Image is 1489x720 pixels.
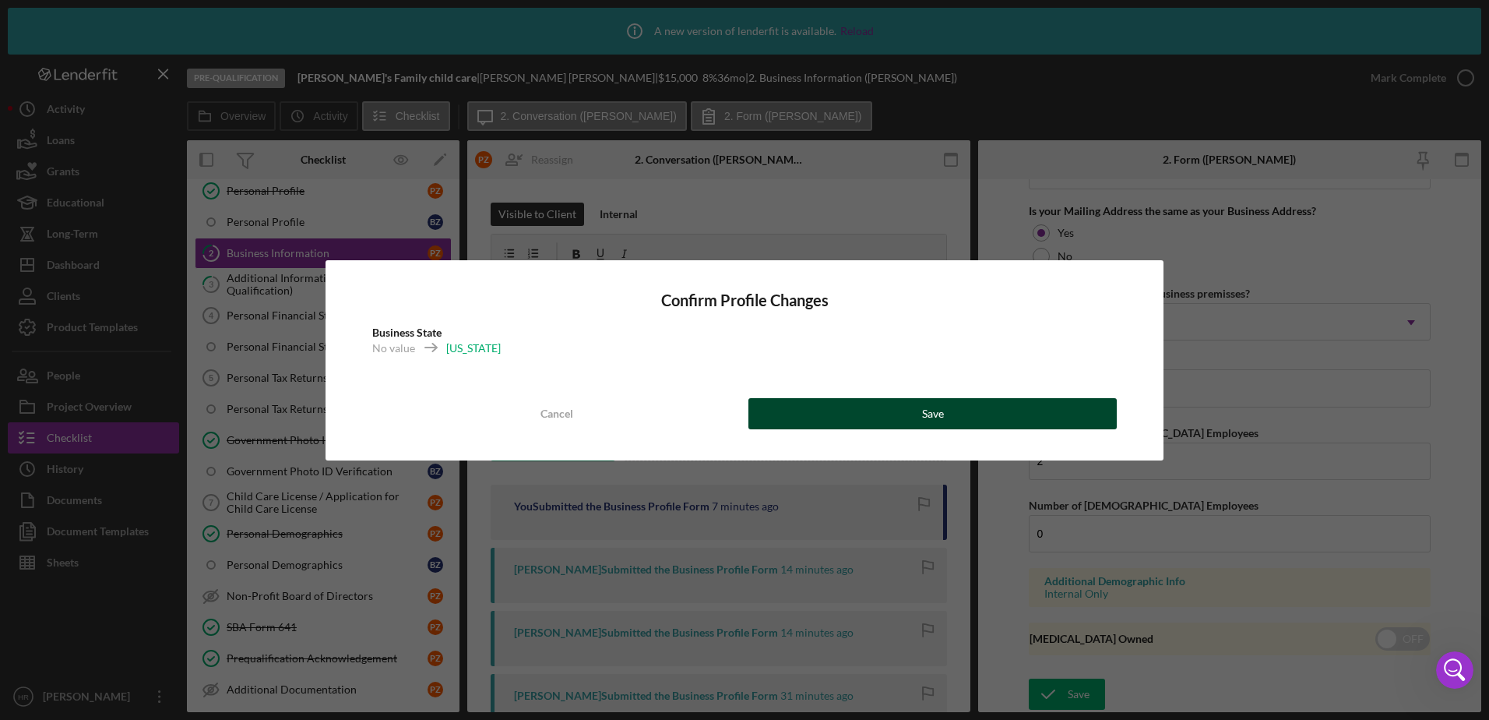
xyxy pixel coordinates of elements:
[34,525,69,536] span: Home
[446,341,501,356] div: [US_STATE]
[208,486,312,549] button: Help
[372,291,1117,309] h4: Confirm Profile Changes
[372,341,415,356] div: No value
[247,525,272,536] span: Help
[748,398,1117,429] button: Save
[540,398,573,429] div: Cancel
[31,111,280,164] p: Hi [PERSON_NAME] 👋
[268,25,296,53] div: Close
[31,30,56,55] img: logo
[1436,651,1473,689] iframe: Intercom live chat
[182,25,213,56] img: Profile image for Allison
[922,398,944,429] div: Save
[31,164,280,190] p: How can we help?
[372,326,442,339] b: Business State
[104,486,207,549] button: Messages
[129,525,183,536] span: Messages
[212,25,243,56] img: Profile image for Christina
[372,398,741,429] button: Cancel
